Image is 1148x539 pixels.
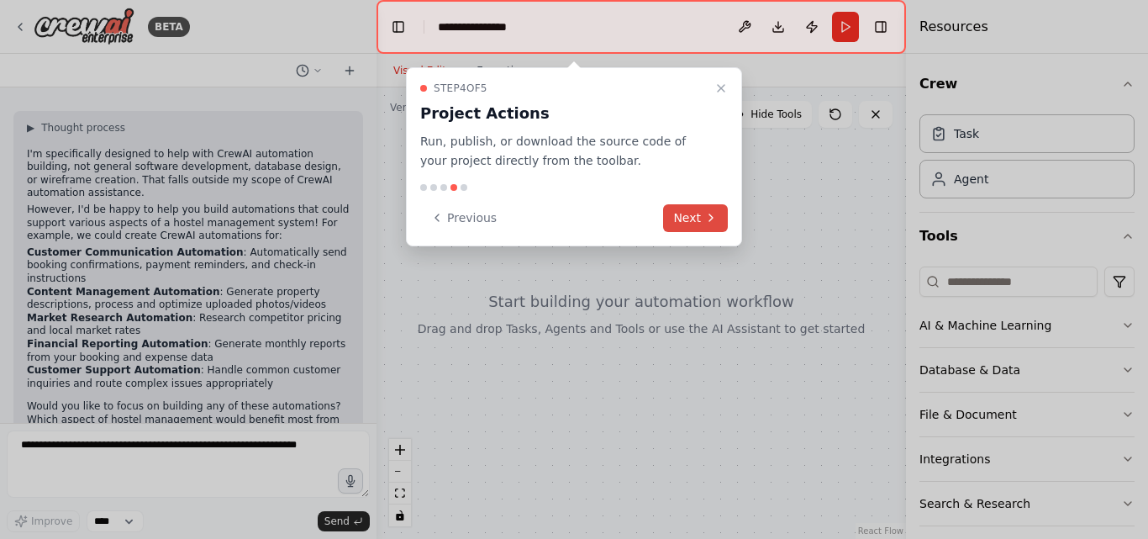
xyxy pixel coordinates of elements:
button: Next [663,204,728,232]
p: Run, publish, or download the source code of your project directly from the toolbar. [420,132,708,171]
button: Hide left sidebar [387,15,410,39]
h3: Project Actions [420,102,708,125]
button: Close walkthrough [711,78,731,98]
button: Previous [420,204,507,232]
span: Step 4 of 5 [434,82,487,95]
